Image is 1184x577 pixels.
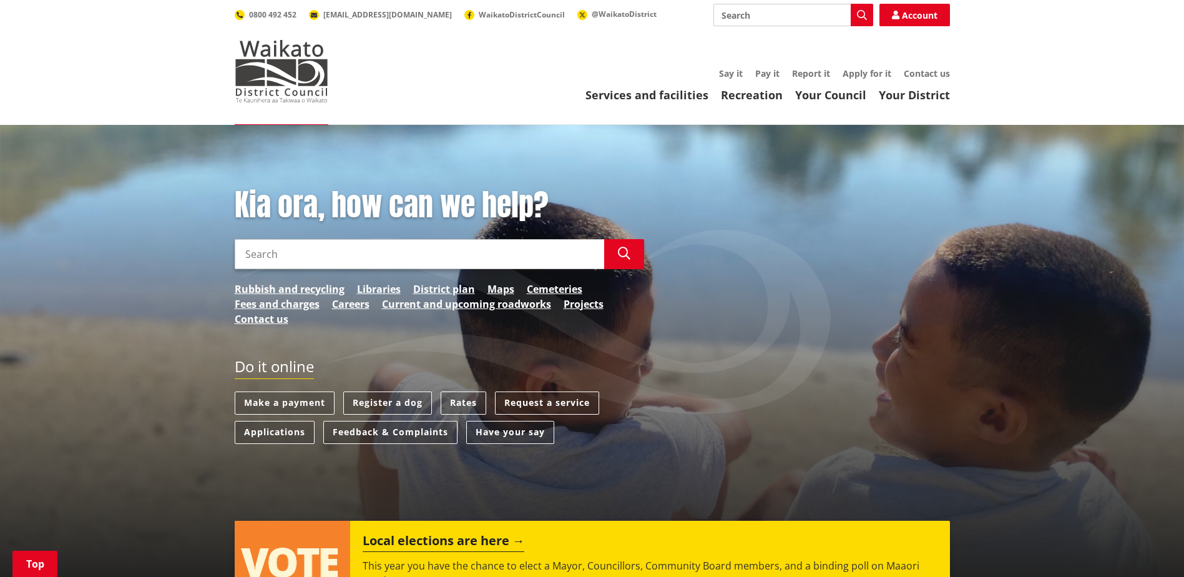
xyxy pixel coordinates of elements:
[755,67,780,79] a: Pay it
[413,282,475,297] a: District plan
[323,421,457,444] a: Feedback & Complaints
[343,392,432,415] a: Register a dog
[235,187,644,224] h1: Kia ora, how can we help?
[721,87,783,102] a: Recreation
[479,9,565,20] span: WaikatoDistrictCouncil
[879,4,950,26] a: Account
[235,421,315,444] a: Applications
[495,392,599,415] a: Request a service
[323,9,452,20] span: [EMAIL_ADDRESS][DOMAIN_NAME]
[592,9,657,19] span: @WaikatoDistrict
[585,87,708,102] a: Services and facilities
[564,297,604,312] a: Projects
[332,297,369,312] a: Careers
[466,421,554,444] a: Have your say
[235,282,345,297] a: Rubbish and recycling
[382,297,551,312] a: Current and upcoming roadworks
[363,533,524,552] h2: Local elections are here
[904,67,950,79] a: Contact us
[487,282,514,297] a: Maps
[235,9,296,20] a: 0800 492 452
[792,67,830,79] a: Report it
[235,40,328,102] img: Waikato District Council - Te Kaunihera aa Takiwaa o Waikato
[795,87,866,102] a: Your Council
[464,9,565,20] a: WaikatoDistrictCouncil
[309,9,452,20] a: [EMAIL_ADDRESS][DOMAIN_NAME]
[719,67,743,79] a: Say it
[235,358,314,380] h2: Do it online
[249,9,296,20] span: 0800 492 452
[235,392,335,415] a: Make a payment
[357,282,401,297] a: Libraries
[843,67,891,79] a: Apply for it
[235,297,320,312] a: Fees and charges
[577,9,657,19] a: @WaikatoDistrict
[12,551,57,577] a: Top
[441,392,486,415] a: Rates
[235,312,288,327] a: Contact us
[527,282,582,297] a: Cemeteries
[235,239,604,269] input: Search input
[713,4,873,26] input: Search input
[879,87,950,102] a: Your District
